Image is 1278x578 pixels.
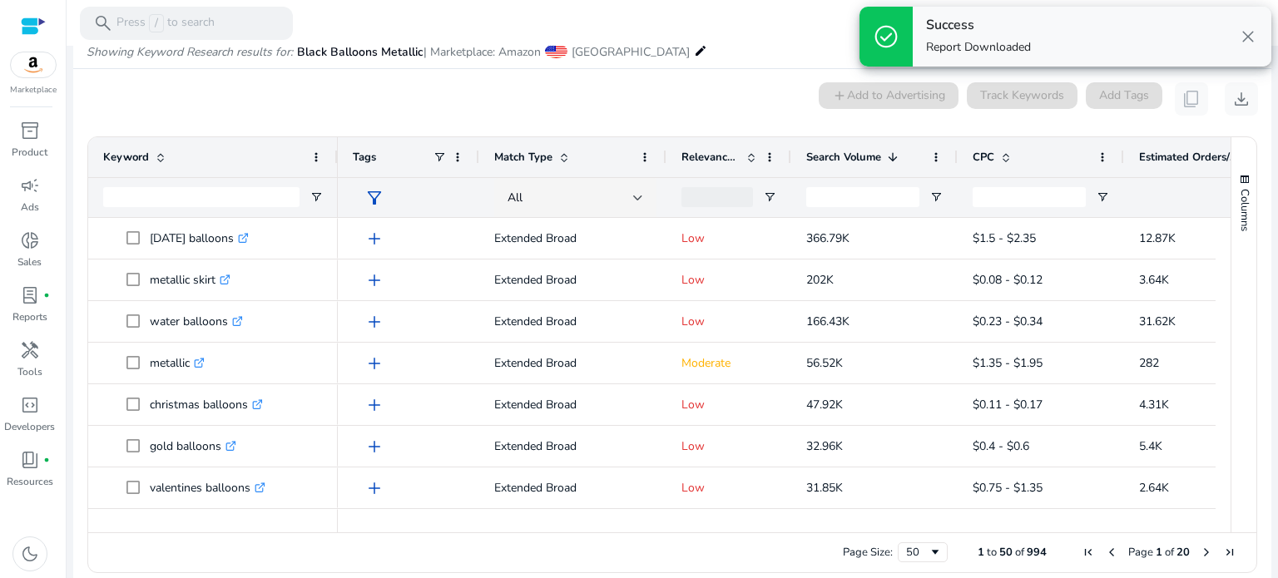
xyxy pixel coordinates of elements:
[999,545,1013,560] span: 50
[973,230,1036,246] span: $1.5 - $2.35
[150,471,265,505] p: valentines balloons
[926,17,1031,33] h4: Success
[806,314,850,329] span: 166.43K
[494,512,651,546] p: Extended Broad
[1027,545,1047,560] span: 994
[973,272,1043,288] span: $0.08 - $0.12
[494,221,651,255] p: Extended Broad
[973,314,1043,329] span: $0.23 - $0.34
[806,355,843,371] span: 56.52K
[1096,190,1109,204] button: Open Filter Menu
[150,263,230,297] p: metallic skirt
[150,221,249,255] p: [DATE] balloons
[906,545,929,560] div: 50
[681,429,776,463] p: Low
[763,190,776,204] button: Open Filter Menu
[1231,89,1251,109] span: download
[494,263,651,297] p: Extended Broad
[898,542,948,562] div: Page Size
[20,285,40,305] span: lab_profile
[681,346,776,380] p: Moderate
[4,419,55,434] p: Developers
[1223,546,1236,559] div: Last Page
[681,263,776,297] p: Low
[973,355,1043,371] span: $1.35 - $1.95
[20,340,40,360] span: handyman
[1139,355,1159,371] span: 282
[681,304,776,338] p: Low
[43,457,50,463] span: fiber_manual_record
[973,438,1029,454] span: $0.4 - $0.6
[93,13,113,33] span: search
[150,388,263,422] p: christmas balloons
[1139,272,1169,288] span: 3.64K
[1176,545,1190,560] span: 20
[364,353,384,373] span: add
[12,145,47,160] p: Product
[87,44,293,60] i: Showing Keyword Research results for:
[806,397,843,413] span: 47.92K
[10,84,57,96] p: Marketplace
[1139,397,1169,413] span: 4.31K
[20,450,40,470] span: book_4
[508,190,523,205] span: All
[103,150,149,165] span: Keyword
[364,188,384,208] span: filter_alt
[20,121,40,141] span: inventory_2
[364,437,384,457] span: add
[20,544,40,564] span: dark_mode
[1105,546,1118,559] div: Previous Page
[150,304,243,338] p: water balloons
[1200,546,1213,559] div: Next Page
[806,438,843,454] span: 32.96K
[681,471,776,505] p: Low
[1165,545,1174,560] span: of
[116,14,215,32] p: Press to search
[43,292,50,299] span: fiber_manual_record
[1156,545,1162,560] span: 1
[20,230,40,250] span: donut_small
[364,395,384,415] span: add
[806,480,843,496] span: 31.85K
[494,304,651,338] p: Extended Broad
[21,200,39,215] p: Ads
[973,187,1086,207] input: CPC Filter Input
[973,480,1043,496] span: $0.75 - $1.35
[364,229,384,249] span: add
[987,545,997,560] span: to
[424,44,541,60] span: | Marketplace: Amazon
[149,14,164,32] span: /
[572,44,690,60] span: [GEOGRAPHIC_DATA]
[1225,82,1258,116] button: download
[103,187,300,207] input: Keyword Filter Input
[973,397,1043,413] span: $0.11 - $0.17
[7,474,53,489] p: Resources
[926,39,1031,56] p: Report Downloaded
[681,221,776,255] p: Low
[806,230,850,246] span: 366.79K
[1237,189,1252,231] span: Columns
[364,270,384,290] span: add
[873,23,899,50] span: check_circle
[494,150,552,165] span: Match Type
[1139,150,1239,165] span: Estimated Orders/Month
[1139,480,1169,496] span: 2.64K
[681,150,740,165] span: Relevance Score
[973,150,994,165] span: CPC
[1139,314,1176,329] span: 31.62K
[1128,545,1153,560] span: Page
[1139,438,1162,454] span: 5.4K
[297,44,424,60] span: Black Balloons Metallic
[843,545,893,560] div: Page Size:
[806,272,834,288] span: 202K
[978,545,984,560] span: 1
[494,471,651,505] p: Extended Broad
[12,309,47,324] p: Reports
[310,190,323,204] button: Open Filter Menu
[1238,27,1258,47] span: close
[681,388,776,422] p: Low
[150,512,240,546] p: 2018 balloons
[806,187,919,207] input: Search Volume Filter Input
[364,312,384,332] span: add
[17,254,42,269] p: Sales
